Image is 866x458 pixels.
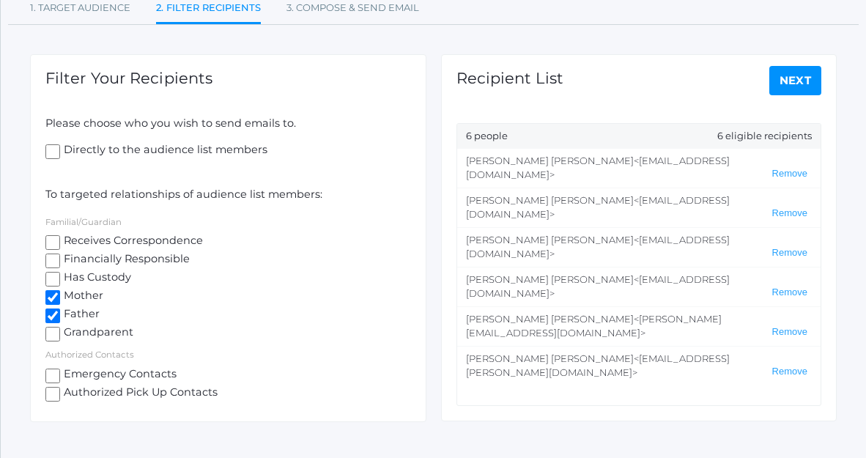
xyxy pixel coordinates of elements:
p: To targeted relationships of audience list members: [45,187,411,203]
span: Has Custody [60,270,131,288]
button: Remove [768,287,812,299]
input: Grandparent [45,327,60,341]
span: Mother [60,288,103,306]
span: Grandparent [60,325,133,343]
a: Next [769,66,822,95]
button: Remove [768,366,812,378]
label: Familial/Guardian [45,217,122,227]
span: Receives Correspondence [60,233,203,251]
span: 6 eligible recipients [717,129,812,144]
input: Receives Correspondence [45,235,60,250]
div: 6 people [457,124,821,149]
input: Has Custody [45,272,60,287]
span: [PERSON_NAME] [PERSON_NAME] [466,352,634,364]
span: [PERSON_NAME] [PERSON_NAME] [466,194,634,206]
p: Please choose who you wish to send emails to. [45,116,411,132]
button: Remove [768,247,812,259]
input: Emergency Contacts [45,369,60,383]
span: Father [60,306,100,325]
input: Father [45,309,60,323]
span: [PERSON_NAME] [PERSON_NAME] [466,273,634,285]
span: [PERSON_NAME] [PERSON_NAME] [466,234,634,245]
span: Financially Responsible [60,251,190,270]
h1: Recipient List [456,70,563,86]
input: Mother [45,290,60,305]
h1: Filter Your Recipients [45,70,212,86]
input: Financially Responsible [45,254,60,268]
span: Directly to the audience list members [60,142,267,160]
span: [PERSON_NAME] [PERSON_NAME] [466,155,634,166]
label: Authorized Contacts [45,350,134,360]
input: Directly to the audience list members [45,144,60,159]
span: Authorized Pick Up Contacts [60,385,218,403]
button: Remove [768,326,812,339]
input: Authorized Pick Up Contacts [45,387,60,402]
span: Emergency Contacts [60,366,177,385]
span: [PERSON_NAME] [PERSON_NAME] [466,313,634,325]
button: Remove [768,207,812,220]
button: Remove [768,168,812,180]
